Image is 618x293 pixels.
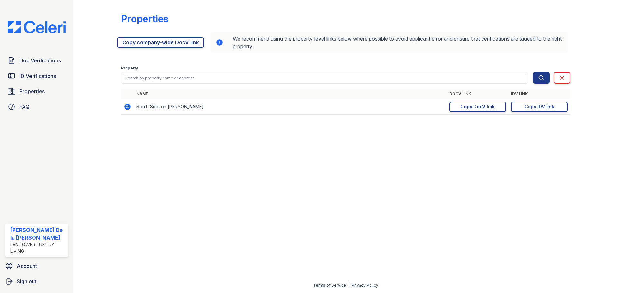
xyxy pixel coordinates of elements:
th: DocV Link [447,89,509,99]
div: [PERSON_NAME] De la [PERSON_NAME] [10,226,66,242]
div: Copy IDV link [524,104,554,110]
a: ID Verifications [5,69,68,82]
div: Lantower Luxury Living [10,242,66,254]
span: Properties [19,87,45,95]
a: Copy IDV link [511,102,568,112]
div: | [348,283,350,288]
span: FAQ [19,103,30,111]
span: Sign out [17,278,36,285]
th: Name [134,89,447,99]
span: Doc Verifications [19,57,61,64]
div: We recommend using the property-level links below where possible to avoid applicant error and ens... [211,32,568,53]
a: Account [3,260,71,272]
div: Copy DocV link [460,104,495,110]
label: Property [121,66,138,71]
a: Copy DocV link [449,102,506,112]
th: IDV Link [509,89,570,99]
td: South Side on [PERSON_NAME] [134,99,447,115]
a: Copy company-wide DocV link [117,37,204,48]
span: ID Verifications [19,72,56,80]
a: Terms of Service [313,283,346,288]
img: CE_Logo_Blue-a8612792a0a2168367f1c8372b55b34899dd931a85d93a1a3d3e32e68fde9ad4.png [3,21,71,33]
span: Account [17,262,37,270]
a: Properties [5,85,68,98]
input: Search by property name or address [121,72,528,84]
a: Privacy Policy [352,283,378,288]
a: Doc Verifications [5,54,68,67]
div: Properties [121,13,168,24]
a: Sign out [3,275,71,288]
a: FAQ [5,100,68,113]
